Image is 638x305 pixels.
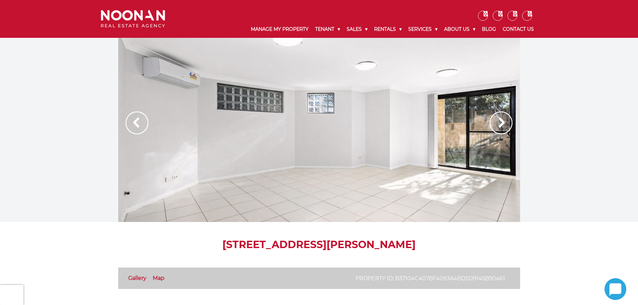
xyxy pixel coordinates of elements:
a: Gallery [128,275,146,281]
a: Sales [343,21,371,38]
a: Map [153,275,164,281]
a: About Us [441,21,479,38]
a: Contact Us [499,21,537,38]
img: Noonan Real Estate Agency [101,10,165,28]
a: Tenant [312,21,343,38]
img: Arrow slider [490,111,512,134]
p: Property ID: b37104c407bf4093a4bd5d9145b90461 [356,274,505,283]
a: Services [405,21,441,38]
img: Arrow slider [126,111,148,134]
h1: [STREET_ADDRESS][PERSON_NAME] [118,239,520,251]
a: Manage My Property [247,21,312,38]
a: Blog [479,21,499,38]
a: Rentals [371,21,405,38]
